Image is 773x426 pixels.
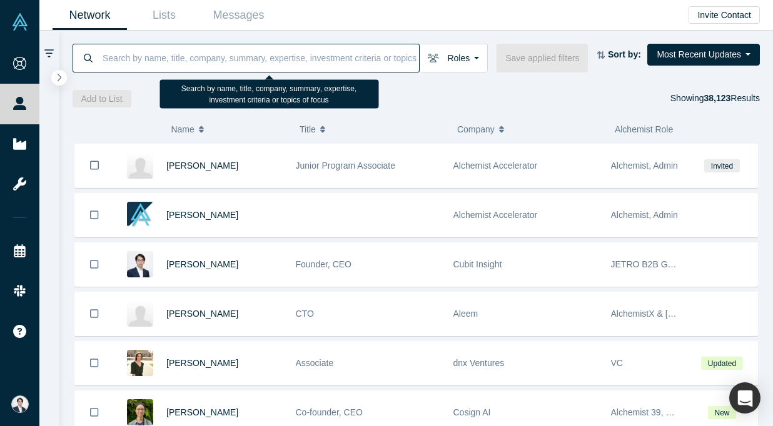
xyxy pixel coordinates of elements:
[127,1,201,30] a: Lists
[166,407,238,417] a: [PERSON_NAME]
[127,251,153,277] img: Eisuke Shimizu's Profile Image
[75,194,114,237] button: Bookmark
[53,1,127,30] a: Network
[296,358,334,368] span: Associate
[166,161,238,171] a: [PERSON_NAME]
[689,6,760,24] button: Invite Contact
[296,309,314,319] span: CTO
[611,210,678,220] span: Alchemist, Admin
[171,116,286,142] button: Name
[419,44,488,72] button: Roles
[670,90,760,107] div: Showing
[166,259,238,269] a: [PERSON_NAME]
[704,159,739,172] span: Invited
[457,116,495,142] span: Company
[611,161,678,171] span: Alchemist, Admin
[75,144,114,187] button: Bookmark
[171,116,194,142] span: Name
[704,93,760,103] span: Results
[300,116,444,142] button: Title
[127,152,153,179] img: Ally Hoang's Profile Image
[73,90,131,107] button: Add to List
[75,292,114,335] button: Bookmark
[201,1,276,30] a: Messages
[101,43,419,72] input: Search by name, title, company, summary, expertise, investment criteria or topics of focus
[704,93,730,103] strong: 38,123
[75,243,114,286] button: Bookmark
[75,342,114,385] button: Bookmark
[166,210,238,220] a: [PERSON_NAME]
[701,357,742,370] span: Updated
[127,300,153,327] img: Temirlan Amanzhanov's Profile Image
[453,407,491,417] span: Cosign AI
[453,309,478,319] span: Aleem
[127,399,153,425] img: Will Xie's Profile Image
[127,350,153,376] img: Lauren Shoemaker's Profile Image
[300,116,316,142] span: Title
[615,124,673,134] span: Alchemist Role
[166,358,238,368] a: [PERSON_NAME]
[11,13,29,31] img: Alchemist Vault Logo
[608,49,641,59] strong: Sort by:
[457,116,602,142] button: Company
[453,210,538,220] span: Alchemist Accelerator
[11,395,29,413] img: Eisuke Shimizu's Account
[453,358,505,368] span: dnx Ventures
[611,259,742,269] span: JETRO B2B GSAP Phase 2 2025
[611,358,623,368] span: VC
[166,309,238,319] a: [PERSON_NAME]
[453,259,502,269] span: Cubit Insight
[497,44,588,72] button: Save applied filters
[296,407,363,417] span: Co-founder, CEO
[127,202,153,228] img: Mia Scott's Profile Image
[647,44,760,66] button: Most Recent Updates
[708,406,736,419] span: New
[296,259,352,269] span: Founder, CEO
[611,407,730,417] span: Alchemist 39, Channel Partner
[296,161,396,171] span: Junior Program Associate
[453,161,538,171] span: Alchemist Accelerator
